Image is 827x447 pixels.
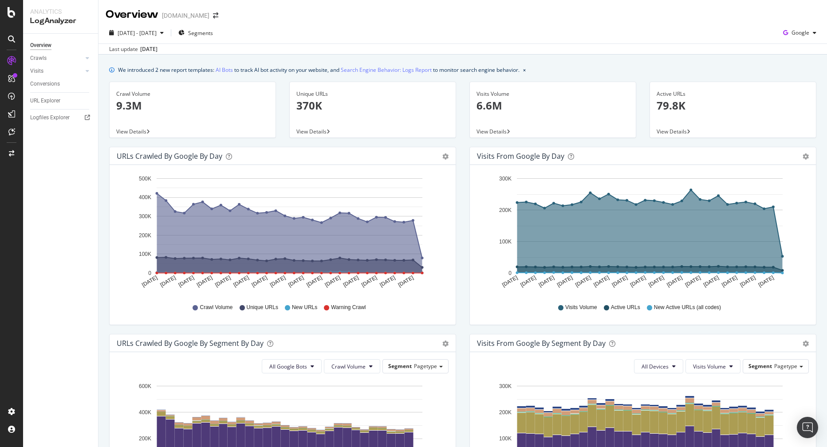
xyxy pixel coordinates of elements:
[306,274,323,288] text: [DATE]
[324,359,380,373] button: Crawl Volume
[30,7,91,16] div: Analytics
[499,383,512,389] text: 300K
[175,26,217,40] button: Segments
[177,274,195,288] text: [DATE]
[30,113,70,122] div: Logfiles Explorer
[116,90,269,98] div: Crawl Volume
[780,26,820,40] button: Google
[634,359,683,373] button: All Devices
[30,113,92,122] a: Logfiles Explorer
[388,362,412,370] span: Segment
[117,172,449,295] svg: A chart.
[501,274,519,288] text: [DATE]
[296,98,449,113] p: 370K
[30,41,51,50] div: Overview
[521,63,528,76] button: close banner
[520,274,537,288] text: [DATE]
[139,383,151,389] text: 600K
[139,409,151,416] text: 400K
[30,79,92,89] a: Conversions
[666,274,684,288] text: [DATE]
[803,341,809,347] div: gear
[508,270,512,276] text: 0
[477,90,629,98] div: Visits Volume
[803,153,809,160] div: gear
[611,304,640,311] span: Active URLs
[611,274,629,288] text: [DATE]
[188,29,213,37] span: Segments
[342,274,360,288] text: [DATE]
[538,274,555,288] text: [DATE]
[247,304,278,311] span: Unique URLs
[30,54,83,63] a: Crawls
[721,274,738,288] text: [DATE]
[499,239,512,245] text: 100K
[117,152,222,161] div: URLs Crawled by Google by day
[797,417,818,438] div: Open Intercom Messenger
[139,195,151,201] text: 400K
[296,128,327,135] span: View Details
[213,12,218,19] div: arrow-right-arrow-left
[159,274,177,288] text: [DATE]
[30,67,43,76] div: Visits
[200,304,232,311] span: Crawl Volume
[30,16,91,26] div: LogAnalyzer
[657,98,809,113] p: 79.8K
[139,251,151,257] text: 100K
[139,213,151,220] text: 300K
[30,96,60,106] div: URL Explorer
[477,128,507,135] span: View Details
[214,274,232,288] text: [DATE]
[139,436,151,442] text: 200K
[30,67,83,76] a: Visits
[232,274,250,288] text: [DATE]
[739,274,757,288] text: [DATE]
[657,90,809,98] div: Active URLs
[556,274,574,288] text: [DATE]
[442,153,449,160] div: gear
[757,274,775,288] text: [DATE]
[499,176,512,182] text: 300K
[106,7,158,22] div: Overview
[251,274,268,288] text: [DATE]
[116,98,269,113] p: 9.3M
[109,65,816,74] div: info banner
[162,11,209,20] div: [DOMAIN_NAME]
[642,363,669,370] span: All Devices
[341,65,432,74] a: Search Engine Behavior: Logs Report
[499,436,512,442] text: 100K
[654,304,721,311] span: New Active URLs (all codes)
[702,274,720,288] text: [DATE]
[629,274,647,288] text: [DATE]
[477,172,809,295] div: A chart.
[477,339,606,348] div: Visits from Google By Segment By Day
[477,152,564,161] div: Visits from Google by day
[269,363,307,370] span: All Google Bots
[117,339,264,348] div: URLs Crawled by Google By Segment By Day
[792,29,809,36] span: Google
[684,274,702,288] text: [DATE]
[565,304,597,311] span: Visits Volume
[685,359,740,373] button: Visits Volume
[139,232,151,239] text: 200K
[574,274,592,288] text: [DATE]
[269,274,287,288] text: [DATE]
[657,128,687,135] span: View Details
[331,363,366,370] span: Crawl Volume
[196,274,213,288] text: [DATE]
[148,270,151,276] text: 0
[397,274,415,288] text: [DATE]
[477,98,629,113] p: 6.6M
[139,176,151,182] text: 500K
[106,26,167,40] button: [DATE] - [DATE]
[748,362,772,370] span: Segment
[118,65,520,74] div: We introduced 2 new report templates: to track AI bot activity on your website, and to monitor se...
[30,54,47,63] div: Crawls
[499,409,512,416] text: 200K
[109,45,158,53] div: Last update
[414,362,437,370] span: Pagetype
[360,274,378,288] text: [DATE]
[116,128,146,135] span: View Details
[499,207,512,213] text: 200K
